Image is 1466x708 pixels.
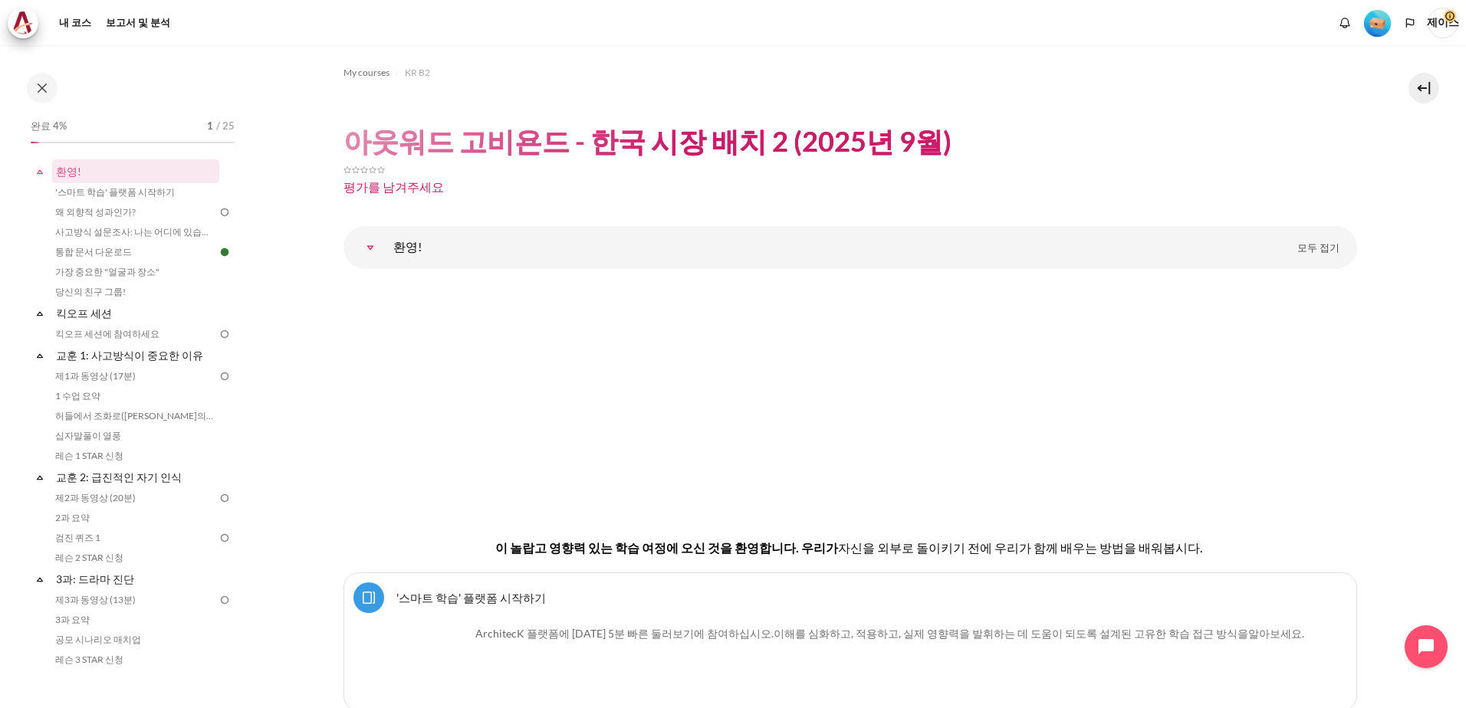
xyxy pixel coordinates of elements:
[51,447,218,465] a: 레슨 1 STAR 신청
[51,223,218,241] a: 사고방식 설문조사: 나는 어디에 있습니까?
[1364,10,1391,37] img: 레벨 #1
[343,66,390,80] span: My courses
[1399,11,1422,34] button: 언어들
[51,591,218,609] a: 제3과 동영상 (13분)
[54,8,97,38] a: 내 코스
[216,119,235,134] span: / 25
[32,306,48,321] span: Collapse
[1358,8,1397,37] a: 레벨 #1
[51,387,218,405] a: 1 수업 요약
[31,119,67,134] span: 완료 4%
[51,651,218,669] a: 레슨 3 STAR 신청
[1297,241,1339,256] span: 모두 접기
[54,345,218,365] a: 교훈 1: 사고방식이 중요한 이유
[355,232,386,263] a: 환영!
[218,491,232,505] img: To do
[1364,8,1391,37] div: 레벨 #1
[31,142,39,143] div: 4%
[51,631,218,649] a: 공모 시나리오 매치업
[51,407,218,425] a: 허들에서 조화로([PERSON_NAME]의 이야기)
[54,161,218,182] a: 환영!
[343,123,952,159] h1: 아웃워드 고비욘드 - 한국 시장 배치 2 (2025년 9월)
[54,303,218,323] a: 킥오프 세션
[51,203,218,221] a: 왜 외향적 성과인가?
[51,367,218,385] a: 제1과 동영상 (17분)
[393,625,470,701] img: 플랫폼 로고
[774,627,1248,640] span: 이해를 심화하고, 적용하고, 실제 영향력을 발휘하는 데 도움이 되도록 설계된 고유한 학습 접근 방식을
[218,205,232,219] img: To do
[32,572,48,587] span: Collapse
[12,11,34,34] img: 아키텍
[774,627,1304,640] span: 알아보세요.
[405,66,430,80] span: KR B2
[51,183,218,202] a: '스마트 학습' 플랫폼 시작하기
[405,64,430,82] a: KR B2
[32,470,48,485] span: Collapse
[1333,11,1356,34] div: 새 알림이 없는 알림 창 표시
[54,569,218,589] a: 3과: 드라마 진단
[51,243,218,261] a: 통합 문서 다운로드
[1428,8,1458,38] a: 사용자 메뉴
[8,8,46,38] a: 아키텍 Architeck
[218,593,232,607] img: To do
[51,325,218,343] a: 킥오프 세션에 참여하세요
[495,540,1202,555] font: 이 놀랍고 영향력 있는 학습 여정에 오신 것을 환영합니다. 우리가
[218,531,232,545] img: To do
[51,509,218,527] a: 2과 요약
[218,245,232,259] img: Done
[51,611,218,629] a: 3과 요약
[343,179,444,194] a: 평가를 남겨주세요
[51,283,218,301] a: 당신의 친구 그룹!
[32,348,48,363] span: Collapse
[343,64,390,82] a: My courses
[475,627,1304,640] font: ArchitecK 플랫폼에 [DATE] 5분 빠른 둘러보기에 참여하십시오.
[51,529,218,547] a: 검진 퀴즈 1
[54,467,218,487] a: 교훈 2: 급진적인 자기 인식
[51,489,218,507] a: 제2과 동영상 (20분)
[207,119,213,134] span: 1
[396,590,546,605] a: '스마트 학습' 플랫폼 시작하기
[218,369,232,383] img: To do
[1286,235,1351,261] a: 모두 접기
[51,549,218,567] a: 레슨 2 STAR 신청
[51,427,218,445] a: 십자말풀이 열풍
[343,61,1357,85] nav: Navigation bar
[218,327,232,341] img: To do
[838,540,1202,555] span: 자신을 외부로 돌이키기 전에 우리가 함께 배우는 방법을 배워봅시다.
[51,263,218,281] a: 가장 중요한 "얼굴과 장소"
[100,8,176,38] a: 보고서 및 분석
[32,164,48,179] span: Collapse
[1428,8,1458,38] span: 제이스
